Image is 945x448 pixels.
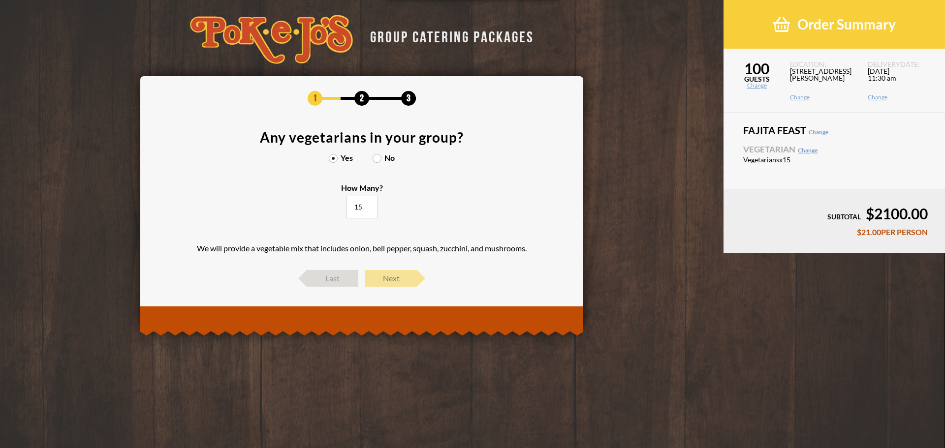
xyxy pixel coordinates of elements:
[346,196,378,218] input: How Many?
[724,83,790,89] a: Change
[809,128,828,136] a: Change
[798,147,818,154] a: Change
[329,154,353,162] label: Yes
[741,206,928,221] div: $2100.00
[197,244,527,252] p: We will provide a vegetable mix that includes onion, bell pepper, squash, zucchini, and mushrooms.
[868,94,933,100] a: Change
[190,15,353,64] img: logo-34603ddf.svg
[797,16,896,33] span: Order Summary
[308,91,322,106] span: 1
[354,91,369,106] span: 2
[790,94,855,100] a: Change
[363,26,534,45] div: GROUP CATERING PACKAGES
[743,156,829,163] span: Vegetarians x15
[724,61,790,76] span: 100
[307,270,358,287] span: Last
[790,68,855,94] span: [STREET_ADDRESS][PERSON_NAME]
[790,61,855,68] span: LOCATION:
[724,76,790,83] span: GUESTS
[401,91,416,106] span: 3
[827,212,861,221] span: SUBTOTAL
[260,130,464,144] div: Any vegetarians in your group?
[741,228,928,236] div: $21.00 PER PERSON
[773,16,790,33] img: shopping-basket-3cad201a.png
[341,184,383,219] label: How Many?
[868,61,933,68] span: DELIVERY DATE:
[743,145,925,153] span: Vegetarian
[373,154,395,162] label: No
[868,68,933,94] span: [DATE] 11:30 am
[743,125,925,135] span: Fajita Feast
[365,270,417,287] span: Next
